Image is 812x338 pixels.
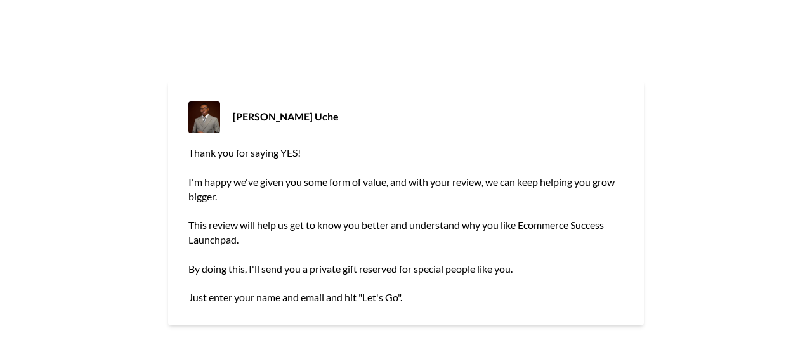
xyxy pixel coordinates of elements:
[188,146,301,159] span: Thank you for saying YES!
[188,291,402,303] span: Just enter your name and email and hit "Let's Go".
[188,219,606,245] span: This review will help us get to know you better and understand why you like Ecommerce Success Lau...
[188,263,513,275] span: By doing this, I'll send you a private gift reserved for special people like you.
[188,176,617,202] span: I'm happy we've given you some form of value, and with your review, we can keep helping you grow ...
[233,109,339,124] div: [PERSON_NAME] Uche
